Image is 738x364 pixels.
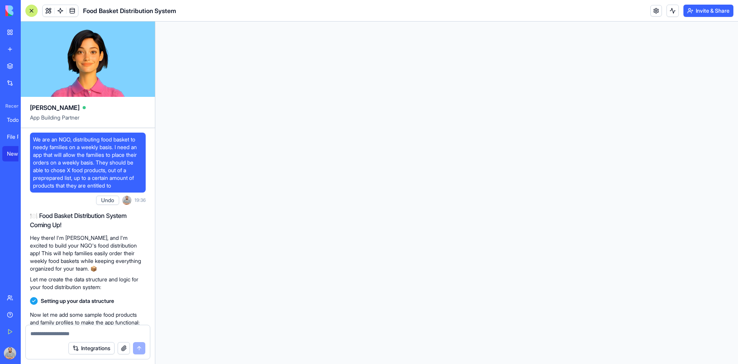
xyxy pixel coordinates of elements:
[683,5,733,17] button: Invite & Share
[30,114,146,128] span: App Building Partner
[30,103,80,112] span: [PERSON_NAME]
[7,116,28,124] div: Todo List App
[2,129,33,145] a: File Preview Hub
[30,234,146,273] p: Hey there! I'm [PERSON_NAME], and I'm excited to build your NGO's food distribution app! This wil...
[33,136,143,189] span: We are an NGO, distributing food basket to needy families on a weekly basis. I need an app that w...
[30,311,146,326] p: Now let me add some sample food products and family profiles to make the app functional:
[7,150,28,158] div: New App
[5,5,53,16] img: logo
[2,103,18,109] span: Recent
[135,197,146,203] span: 19:36
[4,347,16,359] img: ACg8ocINnUFOES7OJTbiXTGVx5LDDHjA4HP-TH47xk9VcrTT7fmeQxI=s96-c
[30,211,146,229] h2: 🍽️ Food Basket Distribution System Coming Up!
[122,196,131,205] img: ACg8ocINnUFOES7OJTbiXTGVx5LDDHjA4HP-TH47xk9VcrTT7fmeQxI=s96-c
[2,112,33,128] a: Todo List App
[68,342,115,354] button: Integrations
[7,133,28,141] div: File Preview Hub
[2,146,33,161] a: New App
[83,6,176,15] span: Food Basket Distribution System
[96,196,119,205] button: Undo
[30,276,146,291] p: Let me create the data structure and logic for your food distribution system:
[41,297,114,305] span: Setting up your data structure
